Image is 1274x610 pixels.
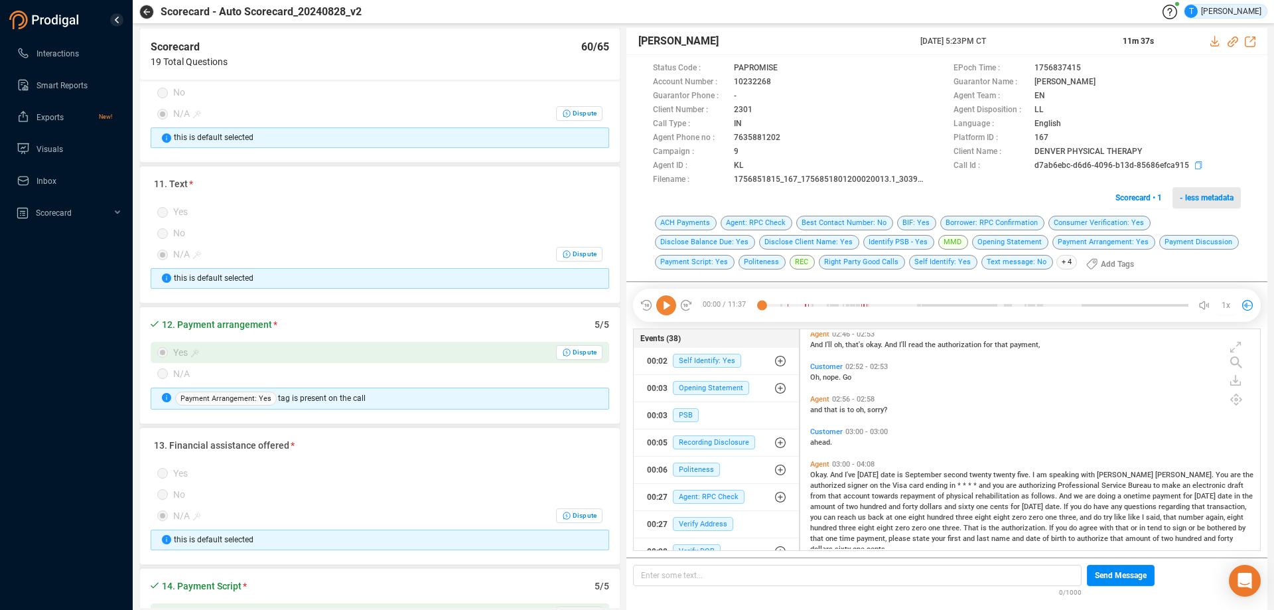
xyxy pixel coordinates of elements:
span: number [1178,513,1206,522]
span: in [1234,492,1242,500]
span: Dispute [573,348,597,356]
span: for [1183,492,1194,500]
span: eight [993,513,1012,522]
span: [PERSON_NAME] [638,33,719,49]
span: Scorecard - Auto Scorecard_20240828_v2 [161,4,362,20]
span: make [1162,481,1182,490]
span: - [734,90,737,104]
span: one [928,524,942,532]
span: twenty [969,471,993,479]
span: Guarantor Name : [954,76,1028,90]
span: or [1131,524,1139,532]
span: LL [1034,104,1044,117]
span: [PERSON_NAME]. [1155,471,1216,479]
span: is [897,471,905,479]
span: the [925,341,938,349]
span: oh, [856,406,867,414]
span: draft [1228,481,1243,490]
span: on [870,481,880,490]
span: one [976,502,990,511]
span: an [1182,481,1192,490]
span: towards [872,492,900,500]
span: bothered [1207,524,1238,532]
span: five. [1017,471,1032,479]
span: Scorecard [151,40,200,53]
span: follows. [1031,492,1059,500]
span: 10232268 [734,76,771,90]
span: zero [1012,513,1028,522]
span: agree [1079,524,1099,532]
span: one [1045,513,1059,522]
div: Open Intercom Messenger [1229,565,1261,597]
span: 11m 37s [1123,37,1154,46]
span: Language : [954,117,1028,131]
span: PSB [673,408,699,422]
span: electronic [1192,481,1228,490]
img: prodigal-logo [9,11,82,29]
span: us [858,513,868,522]
span: Professional [1058,481,1101,490]
span: - less metadata [1180,187,1234,208]
span: do [1094,513,1103,522]
span: your [932,534,948,543]
li: Exports [10,104,123,130]
button: 00:03Opening Statement [634,375,799,402]
div: 00:06 [647,459,668,481]
span: eight [975,513,993,522]
span: EN [1034,90,1045,104]
span: I [1142,513,1146,522]
span: you [810,513,823,522]
span: 1x [1222,295,1230,316]
span: and [810,406,824,414]
span: 2301 [734,104,752,117]
span: like [1114,513,1128,522]
span: am [1036,471,1049,479]
li: Inbox [10,167,123,194]
a: Smart Reports [17,72,112,98]
span: date. [1045,502,1064,511]
span: by [1238,524,1245,532]
span: date [881,471,897,479]
span: like [1128,513,1142,522]
span: Service [1101,481,1128,490]
span: physical [946,492,975,500]
span: sorry? [867,406,887,414]
span: do [1084,502,1094,511]
span: Agent Team : [954,90,1028,104]
span: from [810,492,828,500]
span: 9 [734,145,739,159]
span: [DATE] [1022,502,1045,511]
span: 167 [1034,131,1048,145]
span: you [993,481,1006,490]
span: have [1094,502,1111,511]
span: Dispute [573,512,597,520]
span: at [886,513,894,522]
span: with [1081,471,1097,479]
span: 19 Total Questions [151,56,228,67]
span: You [1216,471,1230,479]
span: can [823,513,837,522]
span: Send Message [1095,565,1147,586]
span: Agent: RPC Check [673,490,744,504]
span: ahead. [810,438,832,447]
span: Status Code : [653,62,727,76]
a: ExportsNew! [17,104,112,130]
span: eight [1227,513,1243,522]
span: zero [1028,513,1045,522]
span: that [995,341,1010,349]
span: Exports [36,113,64,122]
span: Self Identify: Yes [673,354,741,368]
span: be [1197,524,1207,532]
span: Scorecard • 1 [1115,187,1162,208]
span: amount [810,502,837,511]
span: the [1243,471,1253,479]
span: name [991,534,1012,543]
span: [DATE] [857,471,881,479]
span: info-circle [162,133,171,143]
span: to [1164,524,1172,532]
span: are [1085,492,1097,500]
span: And [810,341,825,349]
span: the [989,524,1001,532]
span: eight [877,524,895,532]
span: that [810,534,825,543]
